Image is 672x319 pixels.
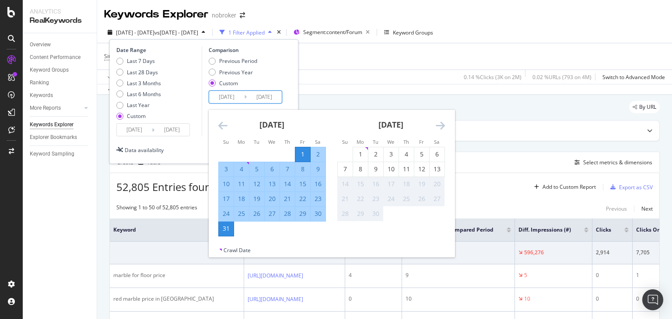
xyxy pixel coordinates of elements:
[596,295,629,303] div: 0
[249,194,264,203] div: 19
[368,165,383,173] div: 9
[353,147,368,162] td: Choose Monday, September 1, 2025 as your check-in date. It’s available.
[30,91,91,100] a: Keywords
[429,162,444,177] td: Choose Saturday, September 13, 2025 as your check-in date. It’s available.
[249,209,264,218] div: 26
[353,180,368,188] div: 15
[429,191,444,206] td: Not available. Saturday, September 27, 2025
[387,139,394,145] small: We
[249,162,264,177] td: Selected. Tuesday, August 5, 2025
[338,165,353,173] div: 7
[238,139,245,145] small: Mo
[414,177,429,191] td: Not available. Friday, September 19, 2025
[368,150,383,159] div: 2
[383,191,399,206] td: Not available. Wednesday, September 24, 2025
[284,139,290,145] small: Th
[216,25,275,39] button: 1 Filter Applied
[30,66,91,75] a: Keyword Groups
[209,91,244,103] input: Start Date
[524,249,544,257] div: 596,276
[116,46,199,54] div: Date Range
[113,295,240,303] div: red marble price in [GEOGRAPHIC_DATA]
[249,165,264,173] div: 5
[219,224,234,233] div: 31
[311,194,325,203] div: 23
[228,29,265,36] div: 1 Filter Applied
[234,165,249,173] div: 4
[406,271,511,279] div: 9
[295,194,310,203] div: 22
[234,177,249,191] td: Selected. Monday, August 11, 2025
[295,177,310,191] td: Selected. Friday, August 15, 2025
[30,53,91,62] a: Content Performance
[310,191,325,206] td: Selected. Saturday, August 23, 2025
[127,69,158,76] div: Last 28 Days
[368,194,383,203] div: 23
[383,177,399,191] td: Not available. Wednesday, September 17, 2025
[464,73,521,81] div: 0.14 % Clicks ( 3K on 2M )
[310,147,325,162] td: Selected. Saturday, August 2, 2025
[104,7,208,22] div: Keywords Explorer
[338,194,353,203] div: 21
[337,177,353,191] td: Not available. Sunday, September 14, 2025
[219,80,238,87] div: Custom
[311,165,325,173] div: 9
[127,101,150,109] div: Last Year
[30,40,51,49] div: Overview
[116,204,197,214] div: Showing 1 to 50 of 52,805 entries
[248,271,303,280] a: [URL][DOMAIN_NAME]
[218,221,234,236] td: Selected as end date. Sunday, August 31, 2025
[403,139,409,145] small: Th
[30,66,69,75] div: Keyword Groups
[353,194,368,203] div: 22
[642,289,663,310] div: Open Intercom Messenger
[414,150,429,159] div: 5
[619,184,653,191] div: Export as CSV
[399,150,414,159] div: 4
[249,206,264,221] td: Selected. Tuesday, August 26, 2025
[209,69,257,76] div: Previous Year
[532,73,591,81] div: 0.02 % URLs ( 793 on 4M )
[368,147,383,162] td: Choose Tuesday, September 2, 2025 as your check-in date. It’s available.
[218,177,234,191] td: Selected. Sunday, August 10, 2025
[30,40,91,49] a: Overview
[127,112,146,120] div: Custom
[264,177,280,191] td: Selected. Wednesday, August 13, 2025
[218,162,234,177] td: Selected. Sunday, August 3, 2025
[295,150,310,159] div: 1
[607,180,653,194] button: Export as CSV
[219,165,234,173] div: 3
[414,180,429,188] div: 19
[265,209,280,218] div: 27
[30,133,91,142] a: Explorer Bookmarks
[295,162,310,177] td: Selected. Friday, August 8, 2025
[234,162,249,177] td: Selected. Monday, August 4, 2025
[373,139,378,145] small: Tu
[399,191,414,206] td: Not available. Thursday, September 25, 2025
[353,209,368,218] div: 29
[249,177,264,191] td: Selected. Tuesday, August 12, 2025
[384,194,399,203] div: 24
[265,165,280,173] div: 6
[30,78,49,87] div: Ranking
[224,246,251,254] div: Crawl Date
[368,191,383,206] td: Not available. Tuesday, September 23, 2025
[295,165,310,173] div: 8
[234,206,249,221] td: Selected. Monday, August 25, 2025
[268,139,275,145] small: We
[414,162,429,177] td: Choose Friday, September 12, 2025 as your check-in date. It’s available.
[30,78,91,87] a: Ranking
[414,194,429,203] div: 26
[116,101,161,109] div: Last Year
[368,177,383,191] td: Not available. Tuesday, September 16, 2025
[419,139,424,145] small: Fr
[212,11,236,20] div: nobroker
[104,25,209,39] button: [DATE] - [DATE]vs[DATE] - [DATE]
[524,295,530,303] div: 10
[113,271,240,279] div: marble for floor price
[583,159,652,166] div: Select metrics & dimensions
[531,180,596,194] button: Add to Custom Report
[311,150,325,159] div: 2
[234,191,249,206] td: Selected. Monday, August 18, 2025
[596,226,611,234] span: Clicks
